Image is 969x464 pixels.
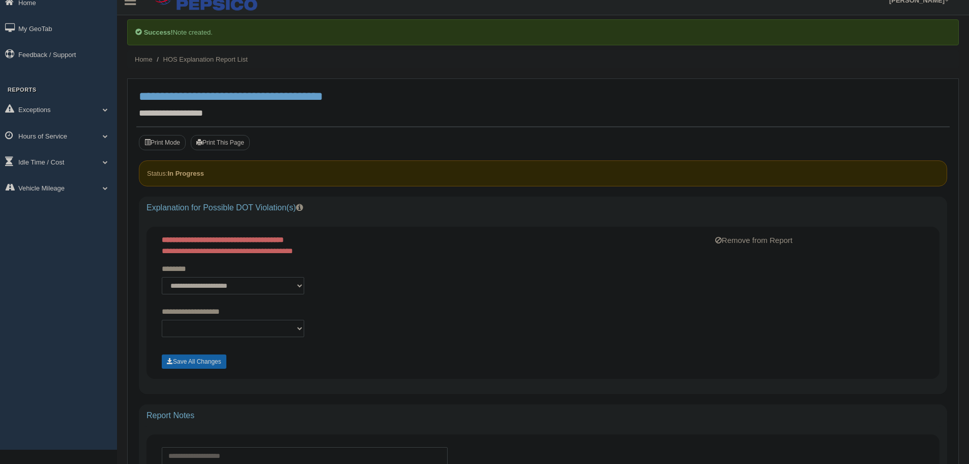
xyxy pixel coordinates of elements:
[712,234,796,247] button: Remove from Report
[135,56,153,63] a: Home
[144,29,173,36] b: Success!
[139,160,947,186] div: Status:
[127,19,959,45] div: Note created.
[191,135,250,150] button: Print This Page
[167,170,204,177] strong: In Progress
[162,354,226,369] button: Save
[139,135,186,150] button: Print Mode
[139,197,947,219] div: Explanation for Possible DOT Violation(s)
[163,56,248,63] a: HOS Explanation Report List
[139,404,947,427] div: Report Notes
